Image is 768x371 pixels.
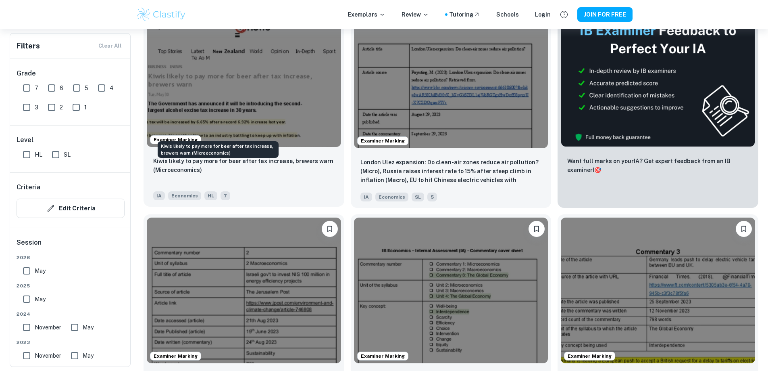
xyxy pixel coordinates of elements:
[594,167,601,173] span: 🎯
[496,10,519,19] a: Schools
[60,84,63,92] span: 6
[204,191,217,200] span: HL
[564,352,615,360] span: Examiner Marking
[150,136,201,143] span: Examiner Marking
[35,323,61,332] span: November
[358,137,408,145] span: Examiner Marking
[221,191,230,200] span: 7
[35,84,38,92] span: 7
[84,103,87,112] span: 1
[354,2,548,148] img: Economics IA example thumbnail: London Ulez expansion: Do clean-air zone
[17,238,125,254] h6: Session
[427,193,437,201] span: 5
[83,351,94,360] span: May
[150,352,201,360] span: Examiner Marking
[83,323,94,332] span: May
[358,352,408,360] span: Examiner Marking
[17,199,125,218] button: Edit Criteria
[64,150,71,159] span: SL
[147,1,341,147] img: Economics IA example thumbnail: Kiwis likely to pay more for beer after
[17,40,40,52] h6: Filters
[535,10,551,19] a: Login
[17,254,125,261] span: 2026
[35,150,42,159] span: HL
[17,69,125,78] h6: Grade
[567,157,749,174] p: Want full marks on your IA ? Get expert feedback from an IB examiner!
[412,193,424,201] span: SL
[168,191,201,200] span: Economics
[577,7,633,22] button: JOIN FOR FREE
[110,84,114,92] span: 4
[35,351,61,360] span: November
[85,84,88,92] span: 5
[360,193,372,201] span: IA
[17,182,40,192] h6: Criteria
[136,6,187,23] img: Clastify logo
[561,218,755,363] img: Economics IA example thumbnail: Germany leads push to delay electric veh
[354,218,548,363] img: Economics IA example thumbnail: Effect of Mexico's 50% white corn import
[60,103,63,112] span: 2
[348,10,385,19] p: Exemplars
[529,221,545,237] button: Please log in to bookmark exemplars
[153,157,335,174] p: Kiwis likely to pay more for beer after tax increase, brewers warn (Microeconomics)
[17,282,125,289] span: 2025
[322,221,338,237] button: Please log in to bookmark exemplars
[35,103,38,112] span: 3
[153,191,165,200] span: IA
[375,193,408,201] span: Economics
[360,158,542,185] p: London Ulez expansion: Do clean-air zones reduce air pollution? (Micro), Russia raises interest r...
[17,339,125,346] span: 2023
[158,141,279,158] div: Kiwis likely to pay more for beer after tax increase, brewers warn (Microeconomics)
[147,218,341,363] img: Economics IA example thumbnail: Israeli gov't to invest NIS 100 million
[561,2,755,147] img: Thumbnail
[449,10,480,19] a: Tutoring
[557,8,571,21] button: Help and Feedback
[17,310,125,318] span: 2024
[17,135,125,145] h6: Level
[402,10,429,19] p: Review
[736,221,752,237] button: Please log in to bookmark exemplars
[35,266,46,275] span: May
[35,295,46,304] span: May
